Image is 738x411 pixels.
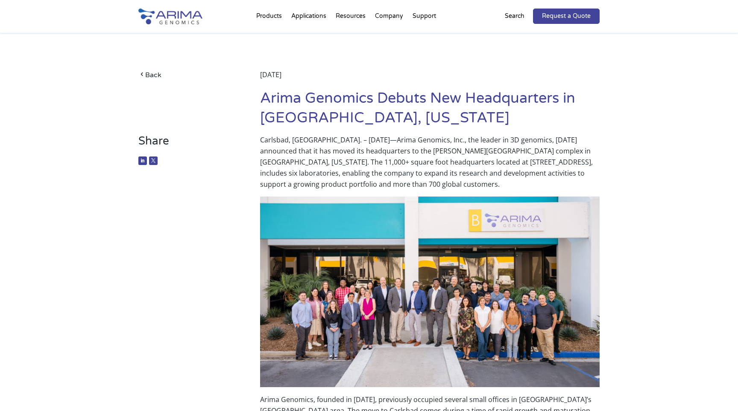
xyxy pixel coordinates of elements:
h3: Share [138,134,234,154]
a: Request a Quote [533,9,600,24]
a: Back [138,69,234,81]
h1: Arima Genomics Debuts New Headquarters in [GEOGRAPHIC_DATA], [US_STATE] [260,89,600,134]
div: [DATE] [260,69,600,89]
p: Carlsbad, [GEOGRAPHIC_DATA]. – [DATE]—Arima Genomics, Inc., the leader in 3D genomics, [DATE] ann... [260,134,600,197]
p: Search [505,11,524,22]
img: Arima-Genomics-logo [138,9,202,24]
